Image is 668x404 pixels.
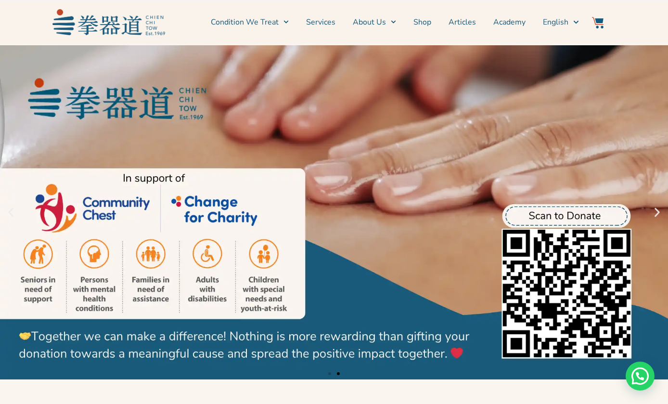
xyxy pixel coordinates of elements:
img: Website Icon-03 [592,17,604,28]
a: Shop [413,10,431,34]
a: Academy [493,10,526,34]
span: English [543,16,568,28]
nav: Menu [170,10,579,34]
span: Go to slide 2 [337,372,340,375]
a: Services [306,10,335,34]
a: Articles [449,10,476,34]
span: Go to slide 1 [328,372,331,375]
div: Previous slide [5,207,17,219]
div: Next slide [651,207,663,219]
a: English [543,10,578,34]
a: Condition We Treat [211,10,289,34]
a: About Us [353,10,396,34]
